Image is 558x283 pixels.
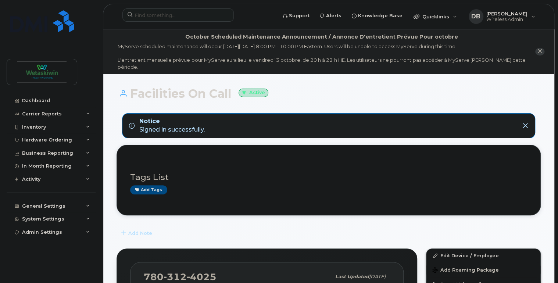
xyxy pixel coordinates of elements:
[426,262,540,277] button: Add Roaming Package
[118,43,526,70] div: MyServe scheduled maintenance will occur [DATE][DATE] 8:00 PM - 10:00 PM Eastern. Users will be u...
[117,87,541,100] h1: Facilities On Call
[130,173,527,182] h3: Tags List
[164,271,187,282] span: 312
[144,271,217,282] span: 780
[128,230,152,237] span: Add Note
[239,89,268,97] small: Active
[130,185,167,194] a: Add tags
[139,117,205,126] strong: Notice
[139,117,205,134] div: Signed in successfully.
[117,226,158,240] button: Add Note
[535,48,544,55] button: close notification
[369,274,386,279] span: [DATE]
[335,274,369,279] span: Last updated
[187,271,217,282] span: 4025
[432,267,499,274] span: Add Roaming Package
[185,33,458,41] div: October Scheduled Maintenance Announcement / Annonce D'entretient Prévue Pour octobre
[426,249,540,262] a: Edit Device / Employee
